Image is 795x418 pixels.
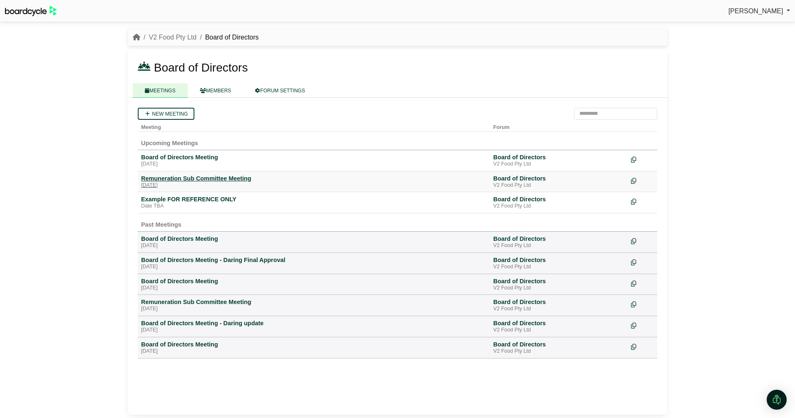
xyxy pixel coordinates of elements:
[141,348,487,355] div: [DATE]
[141,341,487,355] a: Board of Directors Meeting [DATE]
[493,175,624,182] div: Board of Directors
[493,195,624,210] a: Board of Directors V2 Food Pty Ltd
[141,277,487,292] a: Board of Directors Meeting [DATE]
[141,203,487,210] div: Date TBA
[138,213,657,232] td: Past Meetings
[141,153,487,168] a: Board of Directors Meeting [DATE]
[493,153,624,168] a: Board of Directors V2 Food Pty Ltd
[493,195,624,203] div: Board of Directors
[243,83,317,98] a: FORUM SETTINGS
[493,161,624,168] div: V2 Food Pty Ltd
[141,319,487,327] div: Board of Directors Meeting - Daring update
[493,235,624,249] a: Board of Directors V2 Food Pty Ltd
[196,32,258,43] li: Board of Directors
[493,235,624,242] div: Board of Directors
[141,182,487,189] div: [DATE]
[493,319,624,327] div: Board of Directors
[493,327,624,334] div: V2 Food Pty Ltd
[141,327,487,334] div: [DATE]
[141,341,487,348] div: Board of Directors Meeting
[141,175,487,189] a: Remuneration Sub Committee Meeting [DATE]
[493,319,624,334] a: Board of Directors V2 Food Pty Ltd
[493,203,624,210] div: V2 Food Pty Ltd
[767,390,787,410] div: Open Intercom Messenger
[493,242,624,249] div: V2 Food Pty Ltd
[141,161,487,168] div: [DATE]
[493,277,624,285] div: Board of Directors
[631,235,654,246] div: Make a copy
[141,298,487,306] div: Remuneration Sub Committee Meeting
[133,32,259,43] nav: breadcrumb
[141,306,487,312] div: [DATE]
[631,319,654,331] div: Make a copy
[141,319,487,334] a: Board of Directors Meeting - Daring update [DATE]
[631,153,654,165] div: Make a copy
[728,7,783,15] span: [PERSON_NAME]
[493,298,624,306] div: Board of Directors
[493,285,624,292] div: V2 Food Pty Ltd
[141,256,487,270] a: Board of Directors Meeting - Daring Final Approval [DATE]
[493,182,624,189] div: V2 Food Pty Ltd
[493,341,624,348] div: Board of Directors
[141,298,487,312] a: Remuneration Sub Committee Meeting [DATE]
[631,277,654,289] div: Make a copy
[631,175,654,186] div: Make a copy
[141,153,487,161] div: Board of Directors Meeting
[5,6,57,16] img: BoardcycleBlackGreen-aaafeed430059cb809a45853b8cf6d952af9d84e6e89e1f1685b34bfd5cb7d64.svg
[493,256,624,270] a: Board of Directors V2 Food Pty Ltd
[138,120,490,132] th: Meeting
[631,341,654,352] div: Make a copy
[141,277,487,285] div: Board of Directors Meeting
[493,348,624,355] div: V2 Food Pty Ltd
[141,195,487,203] div: Example FOR REFERENCE ONLY
[141,256,487,264] div: Board of Directors Meeting - Daring Final Approval
[133,83,188,98] a: MEETINGS
[631,195,654,207] div: Make a copy
[631,298,654,309] div: Make a copy
[493,306,624,312] div: V2 Food Pty Ltd
[493,298,624,312] a: Board of Directors V2 Food Pty Ltd
[141,235,487,242] div: Board of Directors Meeting
[141,235,487,249] a: Board of Directors Meeting [DATE]
[493,175,624,189] a: Board of Directors V2 Food Pty Ltd
[493,264,624,270] div: V2 Food Pty Ltd
[138,131,657,150] td: Upcoming Meetings
[493,277,624,292] a: Board of Directors V2 Food Pty Ltd
[490,120,628,132] th: Forum
[141,175,487,182] div: Remuneration Sub Committee Meeting
[728,6,790,17] a: [PERSON_NAME]
[188,83,243,98] a: MEMBERS
[141,242,487,249] div: [DATE]
[138,108,194,120] a: New meeting
[141,195,487,210] a: Example FOR REFERENCE ONLY Date TBA
[493,256,624,264] div: Board of Directors
[141,264,487,270] div: [DATE]
[141,285,487,292] div: [DATE]
[149,34,196,41] a: V2 Food Pty Ltd
[493,153,624,161] div: Board of Directors
[631,256,654,267] div: Make a copy
[154,61,248,74] span: Board of Directors
[493,341,624,355] a: Board of Directors V2 Food Pty Ltd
